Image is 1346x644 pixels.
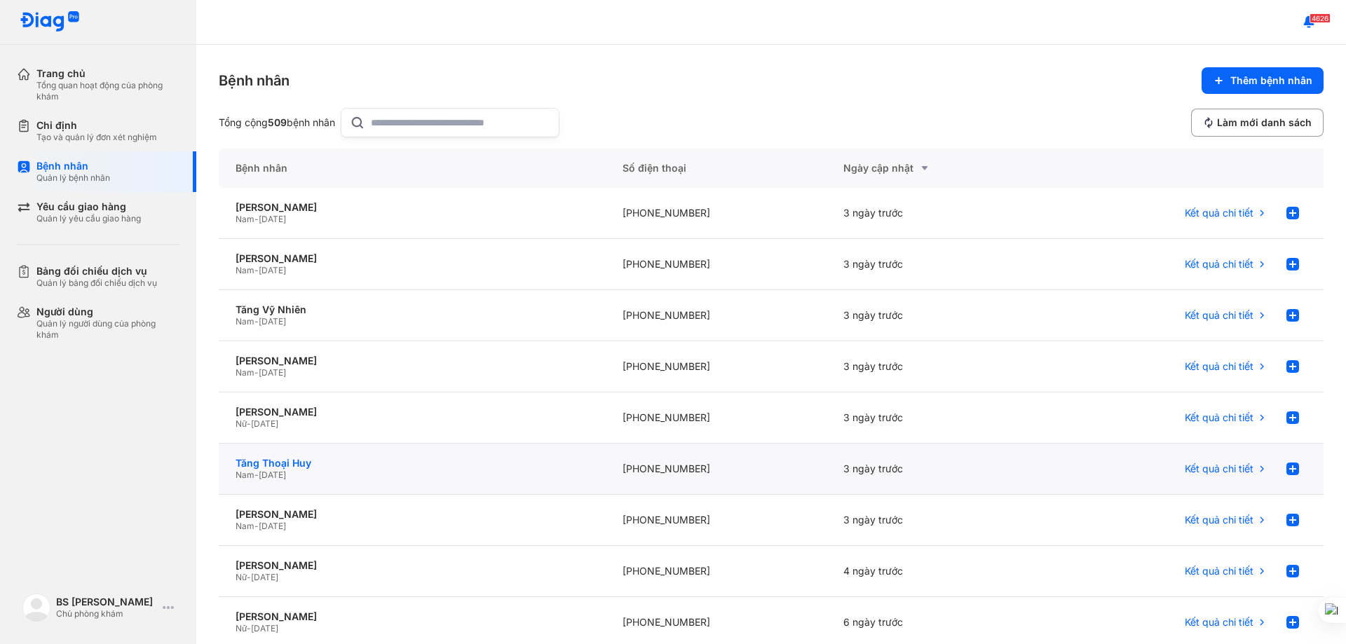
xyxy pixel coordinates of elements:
div: Chỉ định [36,119,157,132]
span: Nam [236,265,254,275]
div: 3 ngày trước [827,188,1047,239]
span: - [254,367,259,378]
span: Nữ [236,418,247,429]
div: Bệnh nhân [219,71,290,90]
div: 3 ngày trước [827,495,1047,546]
span: - [254,316,259,327]
div: [PHONE_NUMBER] [606,239,827,290]
span: - [254,214,259,224]
div: [PHONE_NUMBER] [606,188,827,239]
span: - [247,572,251,582]
span: Kết quả chi tiết [1185,207,1253,219]
div: [PHONE_NUMBER] [606,444,827,495]
div: [PERSON_NAME] [236,610,589,623]
div: [PHONE_NUMBER] [606,495,827,546]
span: Kết quả chi tiết [1185,258,1253,270]
span: - [247,623,251,633]
div: 3 ngày trước [827,239,1047,290]
span: Nữ [236,623,247,633]
div: Tăng Thoại Huy [236,457,589,470]
span: Thêm bệnh nhân [1230,74,1312,87]
div: 4 ngày trước [827,546,1047,597]
div: [PERSON_NAME] [236,201,589,214]
div: 3 ngày trước [827,341,1047,392]
div: Quản lý người dùng của phòng khám [36,318,179,341]
span: Kết quả chi tiết [1185,616,1253,629]
span: [DATE] [259,367,286,378]
div: Quản lý bảng đối chiếu dịch vụ [36,278,157,289]
span: [DATE] [251,623,278,633]
div: BS [PERSON_NAME] [56,596,157,608]
div: Tổng quan hoạt động của phòng khám [36,80,179,102]
span: 509 [268,116,287,128]
div: 3 ngày trước [827,392,1047,444]
span: Nam [236,316,254,327]
div: Tăng Vỹ Nhiên [236,303,589,316]
span: Kết quả chi tiết [1185,411,1253,424]
div: [PERSON_NAME] [236,406,589,418]
span: Nam [236,214,254,224]
div: Quản lý yêu cầu giao hàng [36,213,141,224]
div: [PERSON_NAME] [236,508,589,521]
button: Thêm bệnh nhân [1202,67,1324,94]
img: logo [22,594,50,622]
div: Trang chủ [36,67,179,80]
div: [PHONE_NUMBER] [606,546,827,597]
span: [DATE] [259,470,286,480]
span: Nam [236,470,254,480]
div: Người dùng [36,306,179,318]
span: [DATE] [251,418,278,429]
div: Bệnh nhân [219,149,606,188]
div: [PHONE_NUMBER] [606,341,827,392]
div: [PERSON_NAME] [236,252,589,265]
div: Tạo và quản lý đơn xét nghiệm [36,132,157,143]
div: Ngày cập nhật [843,160,1031,177]
span: - [254,470,259,480]
span: [DATE] [259,316,286,327]
span: Kết quả chi tiết [1185,514,1253,526]
span: [DATE] [259,521,286,531]
div: 3 ngày trước [827,290,1047,341]
div: [PERSON_NAME] [236,355,589,367]
div: Yêu cầu giao hàng [36,200,141,213]
span: Kết quả chi tiết [1185,309,1253,322]
span: [DATE] [251,572,278,582]
span: Nữ [236,572,247,582]
span: Kết quả chi tiết [1185,463,1253,475]
div: [PHONE_NUMBER] [606,392,827,444]
div: Chủ phòng khám [56,608,157,619]
span: [DATE] [259,214,286,224]
span: 4626 [1310,13,1331,23]
span: [DATE] [259,265,286,275]
div: [PERSON_NAME] [236,559,589,572]
div: Quản lý bệnh nhân [36,172,110,184]
div: 3 ngày trước [827,444,1047,495]
span: Kết quả chi tiết [1185,565,1253,577]
img: logo [20,11,80,33]
div: Bệnh nhân [36,160,110,172]
button: Làm mới danh sách [1191,109,1324,137]
span: - [247,418,251,429]
span: Nam [236,367,254,378]
span: Kết quả chi tiết [1185,360,1253,373]
div: Tổng cộng bệnh nhân [219,116,335,129]
div: Bảng đối chiếu dịch vụ [36,265,157,278]
span: Nam [236,521,254,531]
div: [PHONE_NUMBER] [606,290,827,341]
span: - [254,521,259,531]
span: Làm mới danh sách [1217,116,1312,129]
div: Số điện thoại [606,149,827,188]
span: - [254,265,259,275]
